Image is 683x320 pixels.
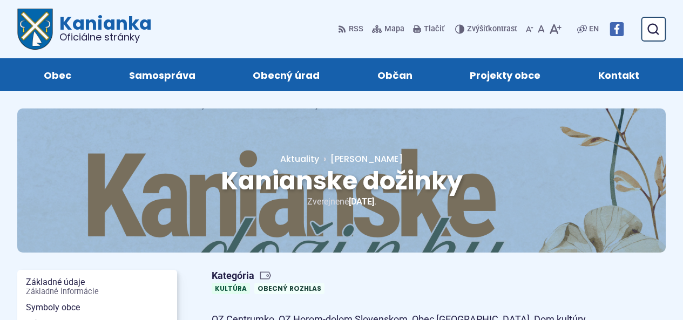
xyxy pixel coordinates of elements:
[598,58,639,91] span: Kontakt
[524,18,536,40] button: Zmenšiť veľkosť písma
[17,9,53,50] img: Prejsť na domovskú stránku
[52,194,631,209] p: Zverejnené .
[280,153,319,165] a: Aktuality
[129,58,195,91] span: Samospráva
[319,153,403,165] a: [PERSON_NAME]
[26,299,168,316] span: Symboly obce
[411,18,447,40] button: Tlačiť
[547,18,564,40] button: Zväčšiť veľkosť písma
[580,58,658,91] a: Kontakt
[384,23,404,36] span: Mapa
[349,23,363,36] span: RSS
[221,164,463,198] span: Kanianske dožinky
[111,58,214,91] a: Samospráva
[253,58,320,91] span: Obecný úrad
[587,23,601,36] a: EN
[235,58,338,91] a: Obecný úrad
[17,299,177,316] a: Symboly obce
[377,58,412,91] span: Občan
[17,274,177,299] a: Základné údajeZákladné informácie
[338,18,366,40] a: RSS
[424,25,444,34] span: Tlačiť
[254,283,324,294] a: Obecný rozhlas
[212,270,329,282] span: Kategória
[44,58,71,91] span: Obec
[610,22,624,36] img: Prejsť na Facebook stránku
[53,14,152,42] span: Kanianka
[470,58,540,91] span: Projekty obce
[467,24,488,33] span: Zvýšiť
[17,9,152,50] a: Logo Kanianka, prejsť na domovskú stránku.
[360,58,431,91] a: Občan
[330,153,403,165] span: [PERSON_NAME]
[370,18,407,40] a: Mapa
[589,23,599,36] span: EN
[452,58,559,91] a: Projekty obce
[349,196,374,207] span: [DATE]
[26,58,90,91] a: Obec
[455,18,519,40] button: Zvýšiťkontrast
[59,32,152,42] span: Oficiálne stránky
[467,25,517,34] span: kontrast
[26,274,168,299] span: Základné údaje
[536,18,547,40] button: Nastaviť pôvodnú veľkosť písma
[212,283,250,294] a: Kultúra
[26,288,168,296] span: Základné informácie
